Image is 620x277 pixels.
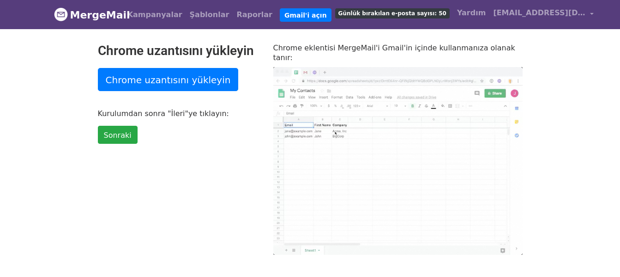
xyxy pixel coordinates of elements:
a: Chrome uzantısını yükleyin [98,68,239,91]
font: MergeMail [70,9,130,21]
font: Raporlar [236,10,272,19]
a: Gmail'i açın [280,8,331,22]
font: Şablonlar [190,10,229,19]
font: Gmail'i açın [284,11,327,18]
img: MergeMail logosu [54,7,68,21]
a: Şablonlar [186,6,233,24]
font: Sonraki [104,130,132,139]
font: Günlük bırakılan e-posta sayısı: 50 [338,10,446,17]
font: Kurulumdan sonra "İleri"ye tıklayın: [98,109,229,118]
a: Raporlar [233,6,276,24]
font: Kampanyalar [127,10,182,19]
a: Kampanyalar [124,6,186,24]
a: Günlük bırakılan e-posta sayısı: 50 [331,4,453,22]
font: Chrome eklentisi MergeMail'i Gmail'in içinde kullanmanıza olanak tanır: [273,43,515,62]
a: [EMAIL_ADDRESS][DOMAIN_NAME] [489,4,597,25]
a: Yardım [453,4,489,22]
font: Yardım [457,8,486,17]
a: MergeMail [54,5,116,25]
iframe: Chat Widget [574,233,620,277]
font: Chrome uzantısını yükleyin [98,43,254,58]
font: Chrome uzantısını yükleyin [106,74,231,86]
a: Sonraki [98,126,138,144]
